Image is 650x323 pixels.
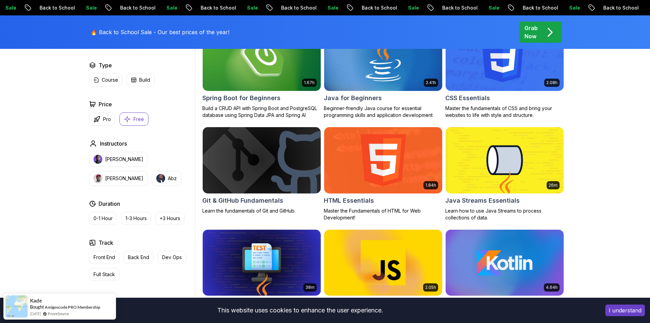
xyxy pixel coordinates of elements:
p: Build [139,77,150,83]
p: Master the Fundamentals of HTML for Web Development! [324,207,443,221]
button: 0-1 Hour [89,212,117,225]
img: instructor img [93,155,102,164]
p: Dev Ops [162,254,182,261]
button: Pro [89,112,115,126]
h2: Instructors [100,139,127,148]
p: Back to School [516,4,562,11]
img: provesource social proof notification image [5,295,28,318]
button: Dev Ops [158,251,186,264]
p: Learn how to use Java Streams to process collections of data. [445,207,564,221]
button: Full Stack [89,268,119,281]
p: Back to School [596,4,642,11]
h2: Price [99,100,112,108]
p: Beginner-friendly Java course for essential programming skills and application development [324,105,443,119]
h2: Git & GitHub Fundamentals [202,196,283,205]
p: Back to School [113,4,159,11]
p: 0-1 Hour [93,215,113,222]
p: 2.41h [426,80,436,85]
p: Back to School [193,4,240,11]
button: instructor img[PERSON_NAME] [89,152,148,167]
p: Sale [562,4,584,11]
a: Spring Boot for Beginners card1.67hNEWSpring Boot for BeginnersBuild a CRUD API with Spring Boot ... [202,24,321,119]
a: HTML Essentials card1.84hHTML EssentialsMaster the Fundamentals of HTML for Web Development! [324,127,443,221]
p: 1.84h [425,183,436,188]
img: HTML Essentials card [324,127,442,193]
p: Back End [128,254,149,261]
button: Back End [124,251,154,264]
h2: HTML Essentials [324,196,374,205]
span: Bought [30,304,44,310]
p: 🔥 Back to School Sale - Our best prices of the year! [90,28,229,36]
p: 38m [305,285,315,290]
p: Sale [401,4,423,11]
h2: Duration [99,200,120,208]
img: Java Streams Essentials card [446,127,564,193]
img: Git & GitHub Fundamentals card [203,127,321,193]
h2: Spring Boot for Beginners [202,93,280,103]
p: 4.64h [546,285,558,290]
a: Java for Beginners card2.41hJava for BeginnersBeginner-friendly Java course for essential program... [324,24,443,119]
p: +3 Hours [160,215,180,222]
button: +3 Hours [155,212,185,225]
p: Free [133,116,144,123]
button: Front End [89,251,119,264]
button: Free [119,112,148,126]
span: [DATE] [30,311,41,317]
p: 2.08h [546,80,558,85]
p: [PERSON_NAME] [105,175,143,182]
p: Front End [93,254,115,261]
p: [PERSON_NAME] [105,156,143,163]
p: Sale [79,4,101,11]
div: This website uses cookies to enhance the user experience. [5,303,595,318]
p: 1.67h [304,80,315,85]
p: Pro [103,116,111,123]
img: Java Unit Testing Essentials card [203,230,321,296]
button: instructor imgAbz [152,171,181,186]
p: Master the fundamentals of CSS and bring your websites to life with style and structure. [445,105,564,119]
p: 1-3 Hours [126,215,147,222]
p: Full Stack [93,271,115,278]
button: Accept cookies [605,305,645,316]
button: instructor img[PERSON_NAME] [89,171,148,186]
p: 26m [549,183,558,188]
img: CSS Essentials card [446,25,564,91]
h2: Track [99,239,113,247]
h2: Type [99,61,112,69]
button: Course [89,73,122,86]
p: Back to School [274,4,320,11]
h2: CSS Essentials [445,93,490,103]
p: Learn the fundamentals of Git and GitHub. [202,207,321,214]
a: CSS Essentials card2.08hCSS EssentialsMaster the fundamentals of CSS and bring your websites to l... [445,24,564,119]
p: Sale [481,4,503,11]
h2: Java Streams Essentials [445,196,520,205]
p: Abz [168,175,177,182]
img: Spring Boot for Beginners card [203,25,321,91]
a: Git & GitHub Fundamentals cardGit & GitHub FundamentalsLearn the fundamentals of Git and GitHub. [202,127,321,214]
a: Amigoscode PRO Membership [45,304,100,310]
p: Back to School [435,4,481,11]
p: Sale [159,4,181,11]
img: Javascript for Beginners card [324,230,442,296]
p: Back to School [32,4,79,11]
span: Kade [30,298,42,304]
button: Build [127,73,155,86]
p: Course [102,77,118,83]
a: ProveSource [48,311,69,317]
img: instructor img [156,174,165,183]
button: 1-3 Hours [121,212,151,225]
p: Sale [240,4,262,11]
p: Build a CRUD API with Spring Boot and PostgreSQL database using Spring Data JPA and Spring AI [202,105,321,119]
p: Back to School [355,4,401,11]
p: Grab Now [524,24,538,40]
img: instructor img [93,174,102,183]
a: Java Streams Essentials card26mJava Streams EssentialsLearn how to use Java Streams to process co... [445,127,564,221]
p: Sale [320,4,342,11]
img: Kotlin for Beginners card [446,230,564,296]
p: 2.05h [425,285,436,290]
h2: Java for Beginners [324,93,382,103]
img: Java for Beginners card [324,25,442,91]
